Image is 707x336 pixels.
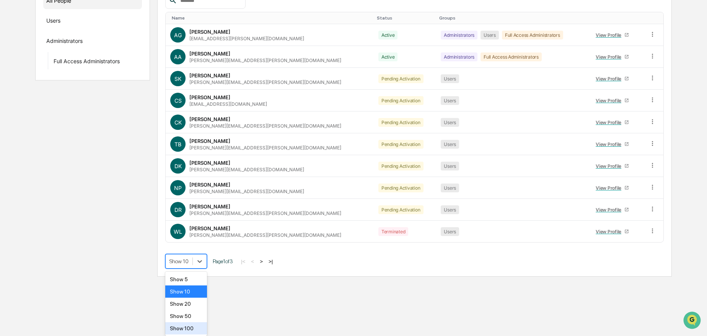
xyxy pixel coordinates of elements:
[165,298,207,310] div: Show 20
[596,54,624,60] div: View Profile
[596,185,624,191] div: View Profile
[593,160,632,172] a: View Profile
[189,79,341,85] div: [PERSON_NAME][EMAIL_ADDRESS][PERSON_NAME][DOMAIN_NAME]
[189,36,304,41] div: [EMAIL_ADDRESS][PERSON_NAME][DOMAIN_NAME]
[213,258,233,264] span: Page 1 of 3
[249,258,256,265] button: <
[174,141,181,148] span: TB
[481,31,499,39] div: Users
[378,52,398,61] div: Active
[26,59,125,66] div: Start new chat
[174,32,182,38] span: AG
[378,118,424,127] div: Pending Activation
[174,119,182,126] span: CK
[189,182,230,188] div: [PERSON_NAME]
[591,15,642,21] div: Toggle SortBy
[593,138,632,150] a: View Profile
[15,111,48,119] span: Data Lookup
[378,96,424,105] div: Pending Activation
[189,203,230,210] div: [PERSON_NAME]
[593,51,632,63] a: View Profile
[189,51,230,57] div: [PERSON_NAME]
[189,57,341,63] div: [PERSON_NAME][EMAIL_ADDRESS][PERSON_NAME][DOMAIN_NAME]
[26,66,97,72] div: We're available if you need us!
[189,145,341,151] div: [PERSON_NAME][EMAIL_ADDRESS][PERSON_NAME][DOMAIN_NAME]
[189,116,230,122] div: [PERSON_NAME]
[15,97,49,104] span: Preclearance
[76,130,93,136] span: Pylon
[189,29,230,35] div: [PERSON_NAME]
[174,228,182,235] span: WL
[189,160,230,166] div: [PERSON_NAME]
[189,210,341,216] div: [PERSON_NAME][EMAIL_ADDRESS][PERSON_NAME][DOMAIN_NAME]
[8,112,14,118] div: 🔎
[189,72,230,79] div: [PERSON_NAME]
[596,98,624,103] div: View Profile
[165,322,207,334] div: Show 100
[174,207,182,213] span: DR
[5,93,52,107] a: 🖐️Preclearance
[189,94,230,100] div: [PERSON_NAME]
[165,273,207,285] div: Show 5
[174,163,182,169] span: DK
[5,108,51,122] a: 🔎Data Lookup
[8,16,139,28] p: How can we help?
[441,162,459,170] div: Users
[172,15,371,21] div: Toggle SortBy
[593,95,632,107] a: View Profile
[593,73,632,85] a: View Profile
[441,118,459,127] div: Users
[377,15,433,21] div: Toggle SortBy
[54,58,120,67] div: Full Access Administrators
[441,74,459,83] div: Users
[441,140,459,149] div: Users
[189,123,341,129] div: [PERSON_NAME][EMAIL_ADDRESS][PERSON_NAME][DOMAIN_NAME]
[593,204,632,216] a: View Profile
[165,310,207,322] div: Show 50
[20,35,126,43] input: Clear
[596,32,624,38] div: View Profile
[46,17,60,26] div: Users
[378,184,424,192] div: Pending Activation
[593,116,632,128] a: View Profile
[441,205,459,214] div: Users
[55,97,62,103] div: 🗄️
[174,54,182,60] span: AA
[189,232,341,238] div: [PERSON_NAME][EMAIL_ADDRESS][PERSON_NAME][DOMAIN_NAME]
[189,188,304,194] div: [PERSON_NAME][EMAIL_ADDRESS][DOMAIN_NAME]
[239,258,248,265] button: |<
[441,96,459,105] div: Users
[378,74,424,83] div: Pending Activation
[130,61,139,70] button: Start new chat
[174,75,181,82] span: SK
[8,97,14,103] div: 🖐️
[266,258,275,265] button: >|
[257,258,265,265] button: >
[593,226,632,238] a: View Profile
[481,52,542,61] div: Full Access Administrators
[189,138,230,144] div: [PERSON_NAME]
[596,207,624,213] div: View Profile
[174,185,182,191] span: NP
[596,76,624,82] div: View Profile
[593,29,632,41] a: View Profile
[378,227,409,236] div: Terminated
[378,31,398,39] div: Active
[165,285,207,298] div: Show 10
[189,167,304,172] div: [PERSON_NAME][EMAIL_ADDRESS][DOMAIN_NAME]
[52,93,98,107] a: 🗄️Attestations
[189,101,267,107] div: [EMAIL_ADDRESS][DOMAIN_NAME]
[650,15,660,21] div: Toggle SortBy
[439,15,585,21] div: Toggle SortBy
[596,163,624,169] div: View Profile
[378,205,424,214] div: Pending Activation
[441,52,477,61] div: Administrators
[596,141,624,147] div: View Profile
[596,120,624,125] div: View Profile
[63,97,95,104] span: Attestations
[174,97,182,104] span: CS
[8,59,21,72] img: 1746055101610-c473b297-6a78-478c-a979-82029cc54cd1
[441,227,459,236] div: Users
